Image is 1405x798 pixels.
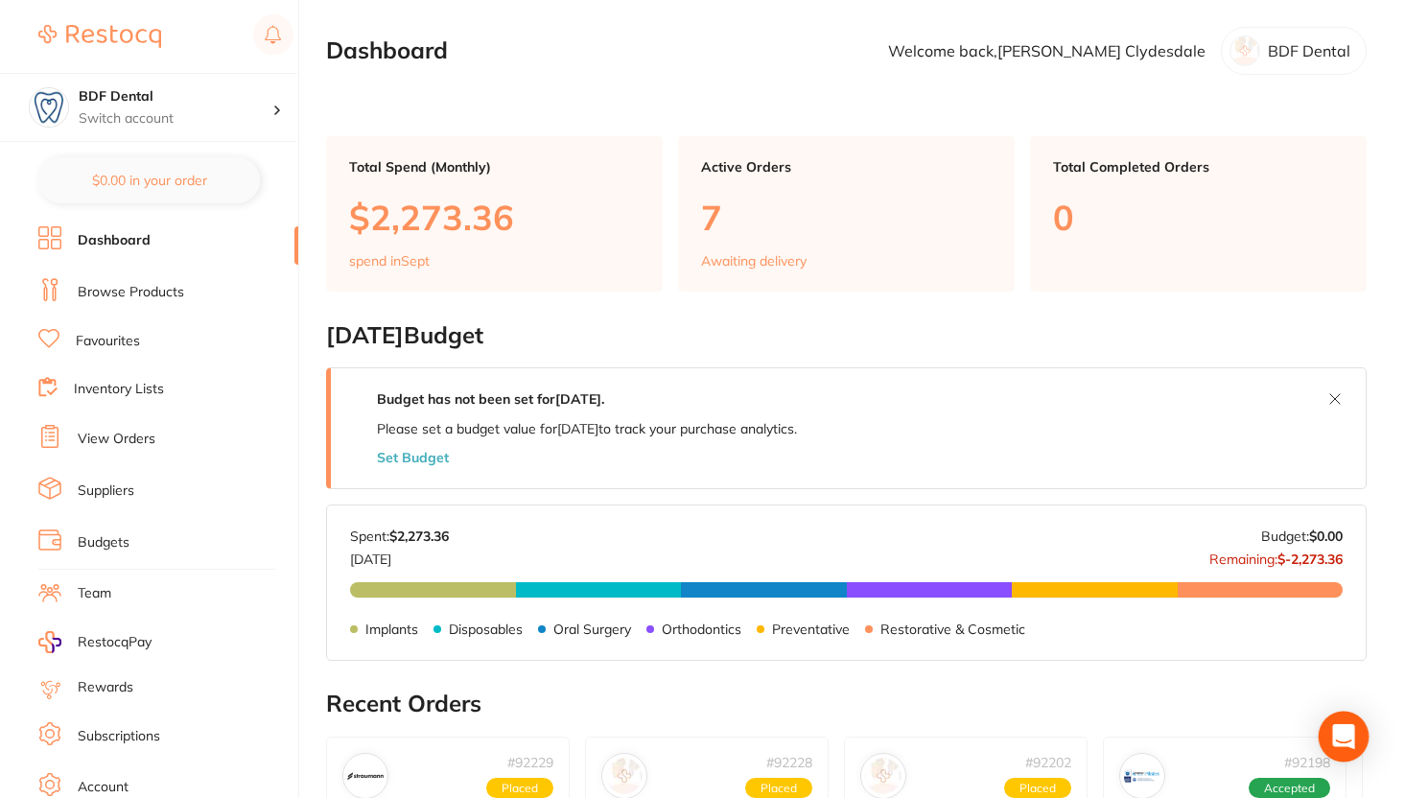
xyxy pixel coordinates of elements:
[1030,136,1367,292] a: Total Completed Orders0
[678,136,1015,292] a: Active Orders7Awaiting delivery
[507,754,553,769] p: # 92229
[766,754,812,769] p: # 92228
[78,283,184,302] a: Browse Products
[38,25,161,48] img: Restocq Logo
[78,633,152,652] span: RestocqPay
[377,421,797,436] p: Please set a budget value for [DATE] to track your purchase analytics.
[486,777,553,798] span: Placed
[606,758,643,794] img: Henry Schein Halas
[389,528,449,545] strong: $2,273.36
[349,159,640,175] p: Total Spend (Monthly)
[326,322,1367,349] h2: [DATE] Budget
[78,727,160,746] a: Subscriptions
[326,136,663,292] a: Total Spend (Monthly)$2,273.36spend inSept
[1249,777,1330,798] span: Accepted
[78,430,155,449] a: View Orders
[880,621,1025,636] p: Restorative & Cosmetic
[78,778,129,797] a: Account
[377,390,604,408] strong: Budget has not been set for [DATE] .
[78,533,129,552] a: Budgets
[772,621,850,636] p: Preventative
[1209,544,1343,567] p: Remaining:
[1124,758,1160,794] img: Erskine Dental
[662,621,741,636] p: Orthodontics
[38,631,152,653] a: RestocqPay
[76,332,140,351] a: Favourites
[449,621,523,636] p: Disposables
[1004,777,1071,798] span: Placed
[377,450,449,465] button: Set Budget
[349,198,640,237] p: $2,273.36
[1277,551,1343,568] strong: $-2,273.36
[701,253,807,269] p: Awaiting delivery
[38,631,61,653] img: RestocqPay
[865,758,902,794] img: Adam Dental
[30,88,68,127] img: BDF Dental
[1053,198,1344,237] p: 0
[1261,528,1343,544] p: Budget:
[78,481,134,501] a: Suppliers
[350,528,449,544] p: Spent:
[350,544,449,567] p: [DATE]
[38,14,161,59] a: Restocq Logo
[79,87,272,106] h4: BDF Dental
[79,109,272,129] p: Switch account
[78,584,111,603] a: Team
[74,380,164,399] a: Inventory Lists
[1309,528,1343,545] strong: $0.00
[78,678,133,697] a: Rewards
[701,159,992,175] p: Active Orders
[78,231,151,250] a: Dashboard
[1053,159,1344,175] p: Total Completed Orders
[326,691,1367,717] h2: Recent Orders
[553,621,631,636] p: Oral Surgery
[1025,754,1071,769] p: # 92202
[1268,42,1350,59] p: BDF Dental
[349,253,430,269] p: spend in Sept
[365,621,418,636] p: Implants
[347,758,384,794] img: Straumann
[326,37,448,64] h2: Dashboard
[38,157,260,203] button: $0.00 in your order
[701,198,992,237] p: 7
[1319,712,1370,763] div: Open Intercom Messenger
[1284,754,1330,769] p: # 92198
[888,42,1206,59] p: Welcome back, [PERSON_NAME] Clydesdale
[745,777,812,798] span: Placed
